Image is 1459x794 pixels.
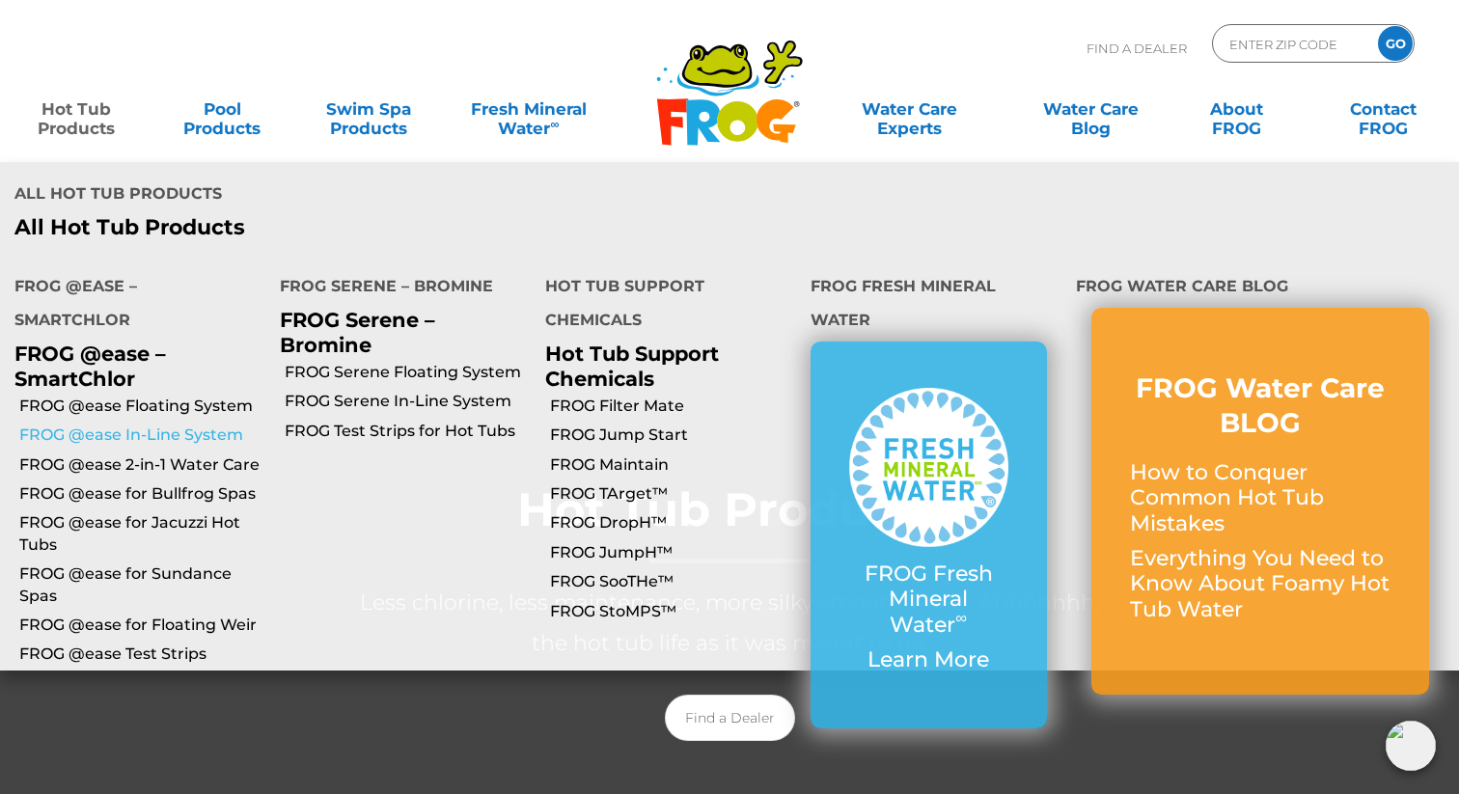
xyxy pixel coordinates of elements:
a: Fresh MineralWater∞ [457,90,599,128]
sup: ∞ [955,608,967,627]
a: Water CareBlog [1033,90,1147,128]
a: Find a Dealer [665,695,795,741]
img: openIcon [1386,721,1436,771]
a: FROG Jump Start [550,424,796,446]
a: FROG @ease for Jacuzzi Hot Tubs [19,512,265,556]
p: FROG Serene – Bromine [280,308,516,356]
a: FROG StoMPS™ [550,601,796,622]
a: ContactFROG [1326,90,1440,128]
p: FROG Fresh Mineral Water [849,561,1008,638]
a: PoolProducts [165,90,279,128]
a: FROG @ease Floating System [19,396,265,417]
h4: FROG Serene – Bromine [280,269,516,308]
h4: FROG @ease – SmartChlor [14,269,251,342]
sup: ∞ [550,117,559,131]
a: FROG Filter Mate [550,396,796,417]
a: FROG TArget™ [550,483,796,505]
a: FROG SooTHe™ [550,571,796,592]
input: GO [1378,26,1413,61]
a: FROG Serene In-Line System [285,391,531,412]
p: How to Conquer Common Hot Tub Mistakes [1130,460,1390,536]
a: FROG Fresh Mineral Water∞ Learn More [849,388,1008,682]
p: Learn More [849,647,1008,672]
a: FROG Test Strips for Hot Tubs [285,421,531,442]
h4: FROG Water Care Blog [1076,269,1445,308]
a: FROG @ease for Bullfrog Spas [19,483,265,505]
h3: FROG Water Care BLOG [1130,370,1390,441]
a: FROG Serene Floating System [285,362,531,383]
a: FROG JumpH™ [550,542,796,563]
a: FROG @ease for Floating Weir [19,615,265,636]
a: FROG Maintain [550,454,796,476]
a: Water CareExperts [816,90,1001,128]
p: Everything You Need to Know About Foamy Hot Tub Water [1130,546,1390,622]
a: AboutFROG [1180,90,1294,128]
p: FROG @ease – SmartChlor [14,342,251,390]
a: Hot Tub Support Chemicals [545,342,719,390]
a: FROG Water Care BLOG How to Conquer Common Hot Tub Mistakes Everything You Need to Know About Foa... [1130,370,1390,632]
a: FROG DropH™ [550,512,796,534]
a: Swim SpaProducts [312,90,426,128]
a: Hot TubProducts [19,90,133,128]
a: FROG @ease 2-in-1 Water Care [19,454,265,476]
p: Find A Dealer [1087,24,1187,72]
input: Zip Code Form [1227,30,1358,58]
a: FROG @ease In-Line System [19,424,265,446]
a: FROG @ease Test Strips [19,643,265,665]
a: All Hot Tub Products [14,215,715,240]
h4: FROG Fresh Mineral Water [811,269,1047,342]
h4: All Hot Tub Products [14,177,715,215]
a: FROG @ease for Sundance Spas [19,563,265,607]
h4: Hot Tub Support Chemicals [545,269,782,342]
